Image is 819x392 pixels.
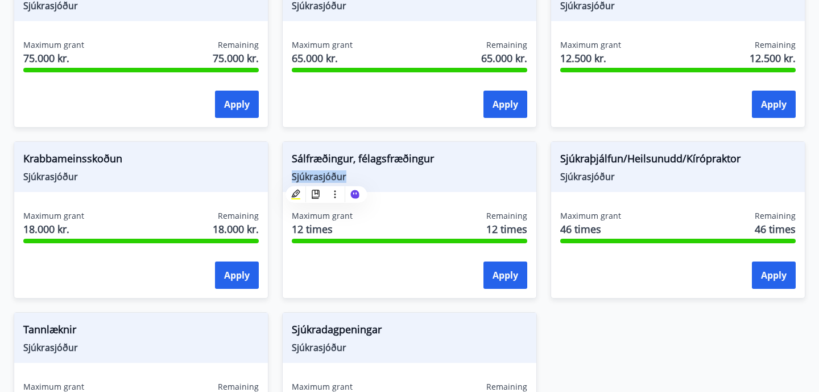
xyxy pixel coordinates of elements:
[23,170,259,183] span: Sjúkrasjóður
[560,39,621,51] span: Maximum grant
[292,322,527,341] span: Sjúkradagpeningar
[486,210,527,222] span: Remaining
[292,39,353,51] span: Maximum grant
[750,51,796,66] span: 12.500 kr.
[483,262,527,289] button: Apply
[752,262,796,289] button: Apply
[23,222,84,236] span: 18.000 kr.
[292,341,527,354] span: Sjúkrasjóður
[292,170,527,183] span: Sjúkrasjóður
[23,341,259,354] span: Sjúkrasjóður
[23,51,84,66] span: 75.000 kr.
[218,39,259,51] span: Remaining
[215,91,259,118] button: Apply
[486,39,527,51] span: Remaining
[752,91,796,118] button: Apply
[560,170,796,183] span: Sjúkrasjóður
[755,222,796,236] span: 46 times
[215,262,259,289] button: Apply
[23,39,84,51] span: Maximum grant
[483,91,527,118] button: Apply
[486,222,527,236] span: 12 times
[213,222,259,236] span: 18.000 kr.
[292,151,527,170] span: Sálfræðingur, félagsfræðingur
[218,210,259,222] span: Remaining
[755,39,796,51] span: Remaining
[755,210,796,222] span: Remaining
[560,51,621,66] span: 12.500 kr.
[560,222,621,236] span: 46 times
[292,222,353,236] span: 12 times
[23,210,84,222] span: Maximum grant
[560,210,621,222] span: Maximum grant
[23,322,259,341] span: Tannlæknir
[23,151,259,170] span: Krabbameinsskoðun
[213,51,259,66] span: 75.000 kr.
[292,210,353,222] span: Maximum grant
[481,51,527,66] span: 65.000 kr.
[560,151,796,170] span: Sjúkraþjálfun/Heilsunudd/Kírópraktor
[292,51,353,66] span: 65.000 kr.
